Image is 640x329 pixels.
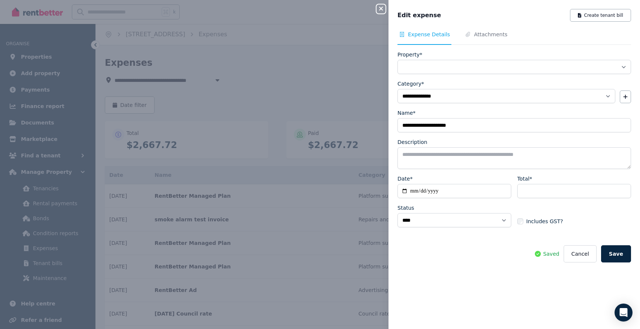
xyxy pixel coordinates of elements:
button: Cancel [564,245,596,262]
span: Edit expense [397,11,441,20]
span: Expense Details [408,31,450,38]
label: Date* [397,175,412,182]
label: Status [397,204,414,212]
button: Save [601,245,631,262]
span: Includes GST? [526,218,563,225]
label: Property* [397,51,422,58]
label: Total* [517,175,532,182]
button: Create tenant bill [570,9,631,22]
span: Saved [543,250,559,258]
nav: Tabs [397,31,631,45]
label: Name* [397,109,415,117]
label: Description [397,138,427,146]
input: Includes GST? [517,218,523,224]
span: Attachments [474,31,507,38]
label: Category* [397,80,424,87]
div: Open Intercom Messenger [615,304,633,322]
